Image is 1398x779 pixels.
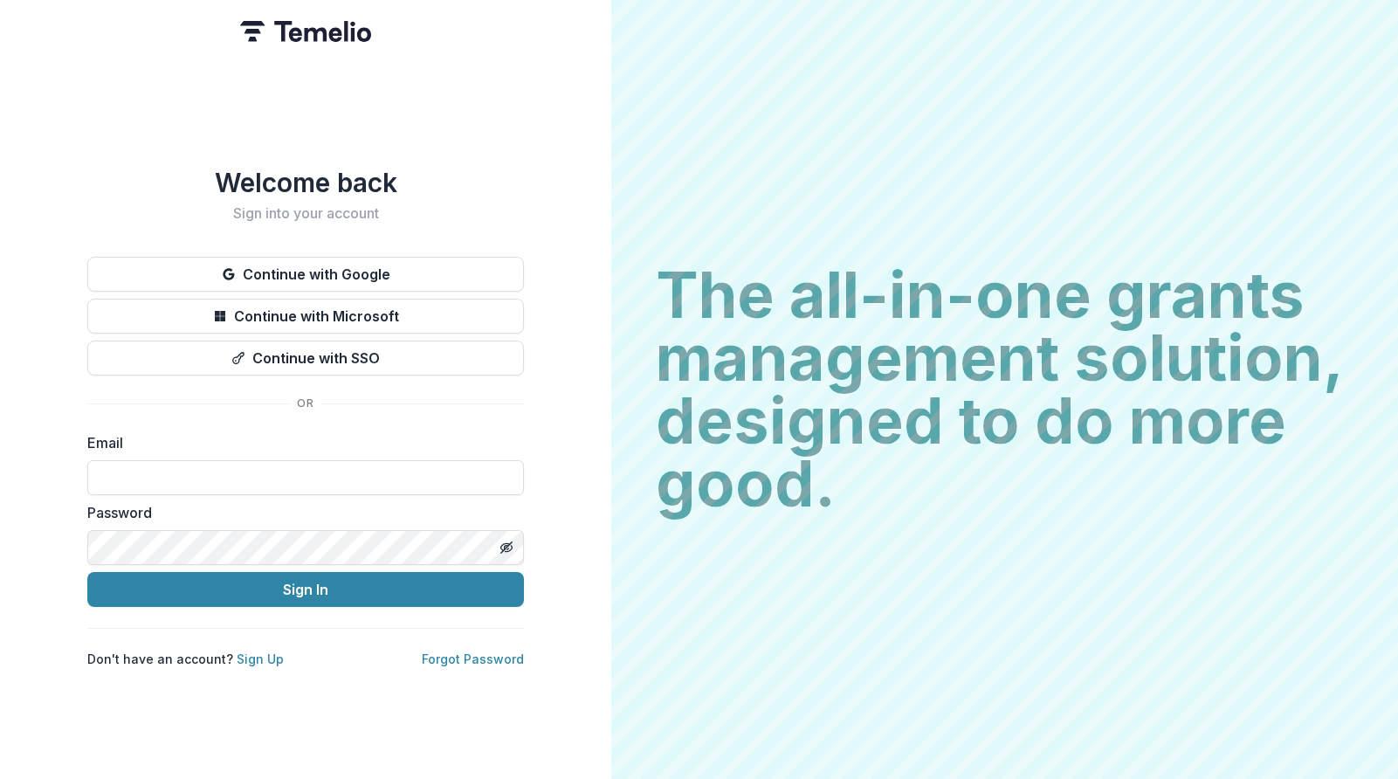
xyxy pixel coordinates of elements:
button: Continue with SSO [87,341,524,376]
img: Temelio [240,21,371,42]
a: Sign Up [237,651,284,666]
button: Continue with Microsoft [87,299,524,334]
label: Password [87,502,513,523]
button: Continue with Google [87,257,524,292]
button: Toggle password visibility [492,534,520,562]
button: Sign In [87,572,524,607]
h1: Welcome back [87,167,524,198]
p: Don't have an account? [87,650,284,668]
label: Email [87,432,513,453]
a: Forgot Password [422,651,524,666]
h2: Sign into your account [87,205,524,222]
